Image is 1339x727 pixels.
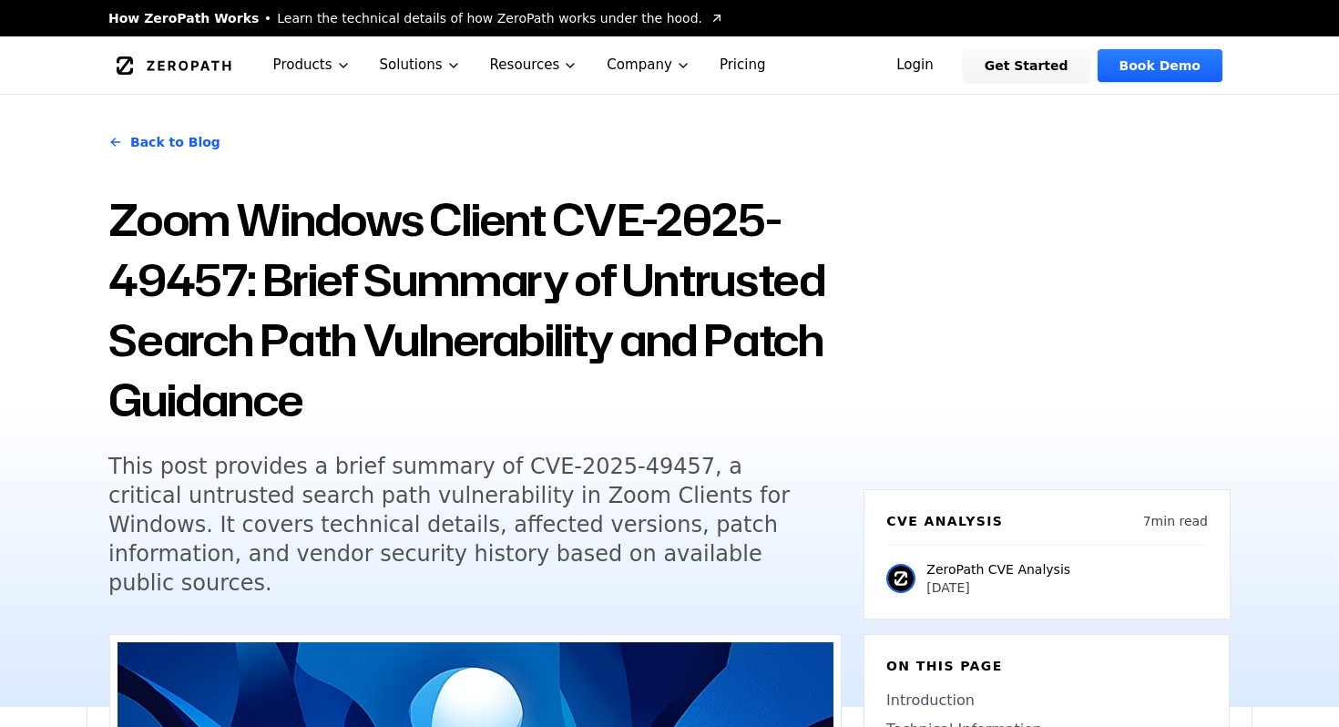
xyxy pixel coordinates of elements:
h6: On this page [886,657,1207,675]
p: [DATE] [926,579,1070,597]
button: Solutions [365,36,475,94]
button: Resources [475,36,593,94]
p: 7 min read [1143,512,1208,530]
p: ZeroPath CVE Analysis [926,560,1070,579]
span: Learn the technical details of how ZeroPath works under the hood. [277,9,702,27]
a: Back to Blog [108,117,220,168]
img: ZeroPath CVE Analysis [886,564,915,593]
span: How ZeroPath Works [108,9,259,27]
a: Login [874,49,956,82]
a: Introduction [886,690,1207,712]
h5: This post provides a brief summary of CVE-2025-49457, a critical untrusted search path vulnerabil... [108,452,808,598]
button: Products [259,36,365,94]
nav: Global [87,36,1252,94]
a: Get Started [963,49,1090,82]
h6: CVE Analysis [886,512,1003,530]
a: How ZeroPath WorksLearn the technical details of how ZeroPath works under the hood. [108,9,724,27]
a: Pricing [705,36,781,94]
h1: Zoom Windows Client CVE-2025-49457: Brief Summary of Untrusted Search Path Vulnerability and Patc... [108,189,842,430]
a: Book Demo [1098,49,1222,82]
button: Company [592,36,705,94]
